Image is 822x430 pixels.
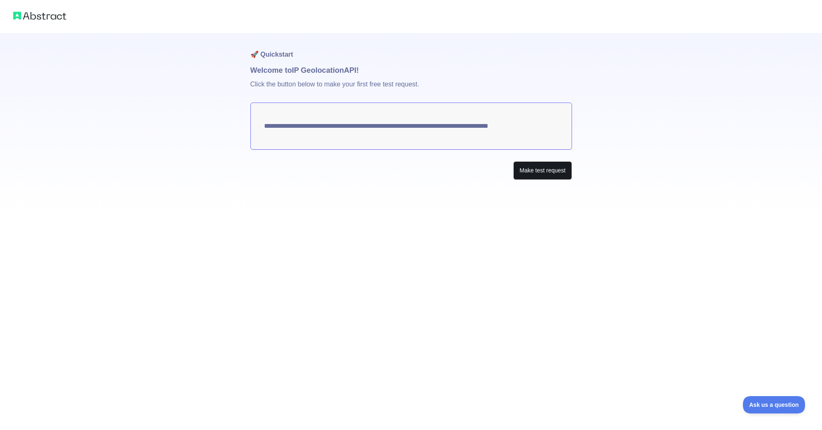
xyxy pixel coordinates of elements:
[13,10,66,21] img: Abstract logo
[250,76,572,103] p: Click the button below to make your first free test request.
[743,396,805,413] iframe: Toggle Customer Support
[250,33,572,64] h1: 🚀 Quickstart
[250,64,572,76] h1: Welcome to IP Geolocation API!
[513,161,572,180] button: Make test request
